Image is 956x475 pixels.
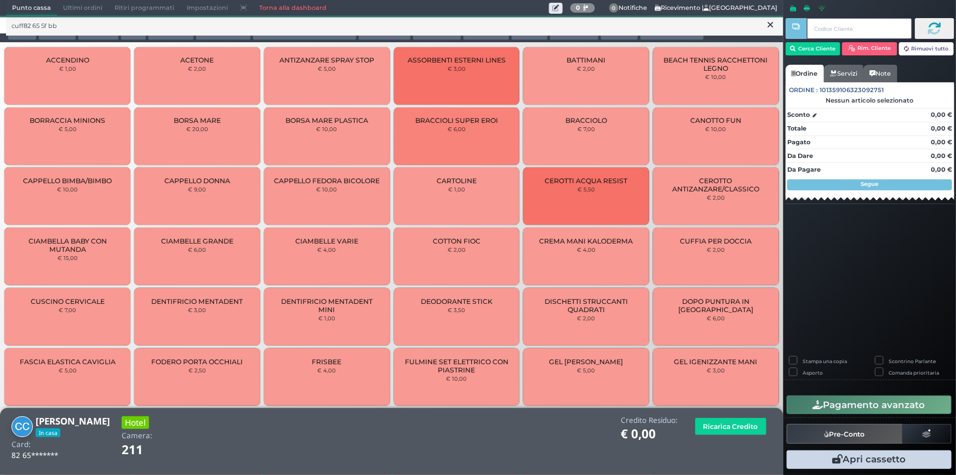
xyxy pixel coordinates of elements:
strong: Segue [861,180,879,188]
span: CANOTTO FUN [690,116,741,125]
span: CIAMBELLE GRANDE [161,237,233,245]
span: DISCHETTI STRUCCANTI QUADRATI [533,297,640,314]
span: ANTIZANZARE SPRAY STOP [279,56,374,64]
strong: 0,00 € [931,111,952,118]
small: € 10,00 [706,73,726,80]
small: € 10,00 [446,375,467,382]
span: CIAMBELLE VARIE [295,237,358,245]
div: Nessun articolo selezionato [786,97,954,104]
span: CUFFIA PER DOCCIA [680,237,752,245]
span: BEACH TENNIS RACCHETTONI LEGNO [662,56,770,72]
span: BATTIMANI [567,56,606,64]
span: DENTIFRICIO MENTADENT MINI [273,297,381,314]
span: CARTOLINE [437,177,477,185]
span: CEROTTO ANTIZANZARE/CLASSICO [662,177,770,193]
small: € 7,00 [577,126,595,132]
b: [PERSON_NAME] [36,415,110,427]
strong: 0,00 € [931,166,952,173]
label: Asporto [803,369,823,376]
h4: Credito Residuo: [621,416,678,425]
button: Pagamento avanzato [787,395,952,414]
b: 0 [576,4,580,12]
span: CEROTTI ACQUA RESIST [545,177,628,185]
button: Cerca Cliente [786,42,841,55]
small: € 1,00 [59,65,76,72]
small: € 3,00 [448,65,466,72]
small: € 4,00 [318,246,336,253]
small: € 4,00 [577,246,596,253]
small: € 5,00 [59,126,77,132]
strong: 0,00 € [931,125,952,132]
strong: Totale [787,125,806,132]
span: In casa [36,428,60,437]
strong: Da Pagare [787,166,821,173]
button: Pre-Conto [787,424,903,444]
strong: Sconto [787,110,810,120]
small: € 3,50 [448,307,465,313]
span: BRACCIOLO [565,116,607,125]
small: € 6,00 [707,315,725,321]
img: Cristian Calvarese [12,416,33,438]
span: COTTON FIOC [433,237,480,245]
small: € 5,00 [59,367,77,374]
a: Torna alla dashboard [253,1,333,16]
small: € 5,50 [577,186,595,193]
span: Ultimi ordini [57,1,108,16]
button: Ricarica Credito [695,418,766,435]
span: ASSORBENTI ESTERNI LINES [408,56,506,64]
small: € 6,00 [448,126,466,132]
a: Ordine [786,65,824,82]
span: CUSCINO CERVICALE [31,297,105,306]
small: € 1,00 [318,315,335,321]
small: € 2,00 [707,246,725,253]
strong: Pagato [787,138,810,146]
h4: Card: [12,440,31,449]
button: Rim. Cliente [842,42,897,55]
small: € 4,00 [318,367,336,374]
span: BORRACCIA MINIONS [30,116,105,125]
a: Note [863,65,897,82]
span: DENTIFRICIO MENTADENT [151,297,243,306]
span: FODERO PORTA OCCHIALI [151,358,243,366]
input: Ricerca articolo [6,16,783,36]
small: € 2,50 [188,367,206,374]
span: Punto cassa [6,1,57,16]
span: BRACCIOLI SUPER EROI [415,116,498,125]
span: FRISBEE [312,358,342,366]
span: FULMINE SET ELETTRICO CON PIASTRINE [403,358,510,374]
span: Impostazioni [181,1,234,16]
span: Ritiri programmati [108,1,180,16]
small: € 2,00 [188,65,206,72]
span: DOPO PUNTURA IN [GEOGRAPHIC_DATA] [662,297,770,314]
span: CAPPELLO FEDORA BICOLORE [274,177,380,185]
span: FASCIA ELASTICA CAVIGLIA [20,358,116,366]
h1: € 0,00 [621,427,678,441]
small: € 20,00 [186,126,208,132]
h4: Camera: [122,432,152,440]
span: CREMA MANI KALODERMA [540,237,633,245]
small: € 1,00 [448,186,465,193]
h3: Hotel [122,416,149,429]
label: Comanda prioritaria [889,369,940,376]
a: Servizi [824,65,863,82]
small: € 7,00 [59,307,76,313]
button: Rimuovi tutto [899,42,954,55]
span: GEL [PERSON_NAME] [549,358,623,366]
small: € 3,00 [188,307,206,313]
span: 0 [609,3,619,13]
small: € 5,00 [318,65,336,72]
span: BORSA MARE [174,116,221,125]
small: € 15,00 [58,255,78,261]
small: € 2,00 [577,315,596,321]
small: € 2,00 [577,65,596,72]
span: CAPPELLO DONNA [164,177,230,185]
span: GEL IGENIZZANTE MANI [674,358,758,366]
span: CAPPELLO BIMBA/BIMBO [23,177,112,185]
button: Apri cassetto [787,450,952,469]
span: Ordine : [789,86,818,95]
h1: 211 [122,443,174,457]
span: BORSA MARE PLASTICA [285,116,368,125]
small: € 2,00 [707,194,725,201]
small: € 5,00 [577,367,596,374]
small: € 3,00 [707,367,725,374]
